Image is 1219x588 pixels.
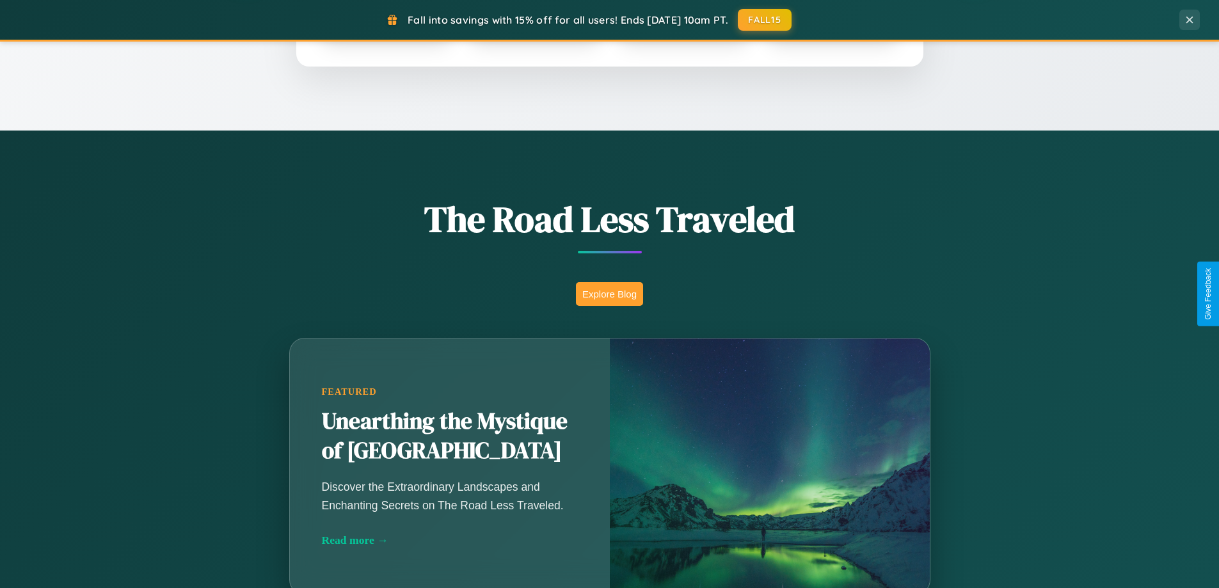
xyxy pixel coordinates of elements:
div: Featured [322,386,578,397]
div: Give Feedback [1204,268,1213,320]
div: Read more → [322,534,578,547]
p: Discover the Extraordinary Landscapes and Enchanting Secrets on The Road Less Traveled. [322,478,578,514]
button: Explore Blog [576,282,643,306]
button: FALL15 [738,9,792,31]
span: Fall into savings with 15% off for all users! Ends [DATE] 10am PT. [408,13,728,26]
h2: Unearthing the Mystique of [GEOGRAPHIC_DATA] [322,407,578,466]
h1: The Road Less Traveled [226,195,994,244]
